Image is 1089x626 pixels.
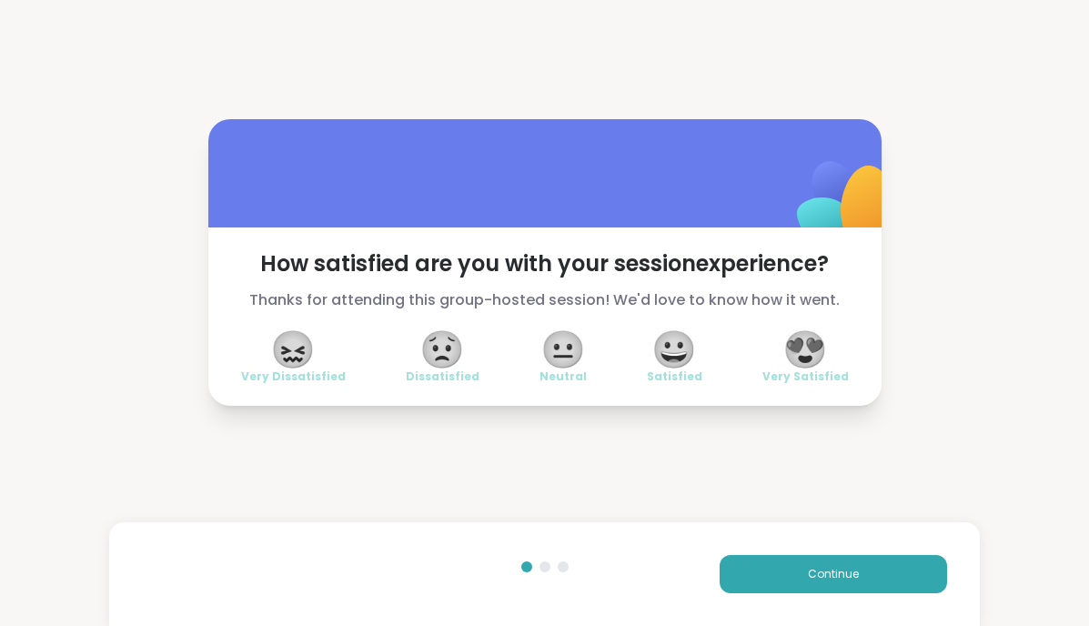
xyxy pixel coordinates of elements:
[651,333,697,366] span: 😀
[241,369,346,384] span: Very Dissatisfied
[762,369,849,384] span: Very Satisfied
[540,333,586,366] span: 😐
[754,114,935,295] img: ShareWell Logomark
[270,333,316,366] span: 😖
[782,333,828,366] span: 😍
[406,369,479,384] span: Dissatisfied
[241,249,849,278] span: How satisfied are you with your session experience?
[720,555,947,593] button: Continue
[808,566,859,582] span: Continue
[647,369,702,384] span: Satisfied
[241,289,849,311] span: Thanks for attending this group-hosted session! We'd love to know how it went.
[539,369,587,384] span: Neutral
[419,333,465,366] span: 😟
